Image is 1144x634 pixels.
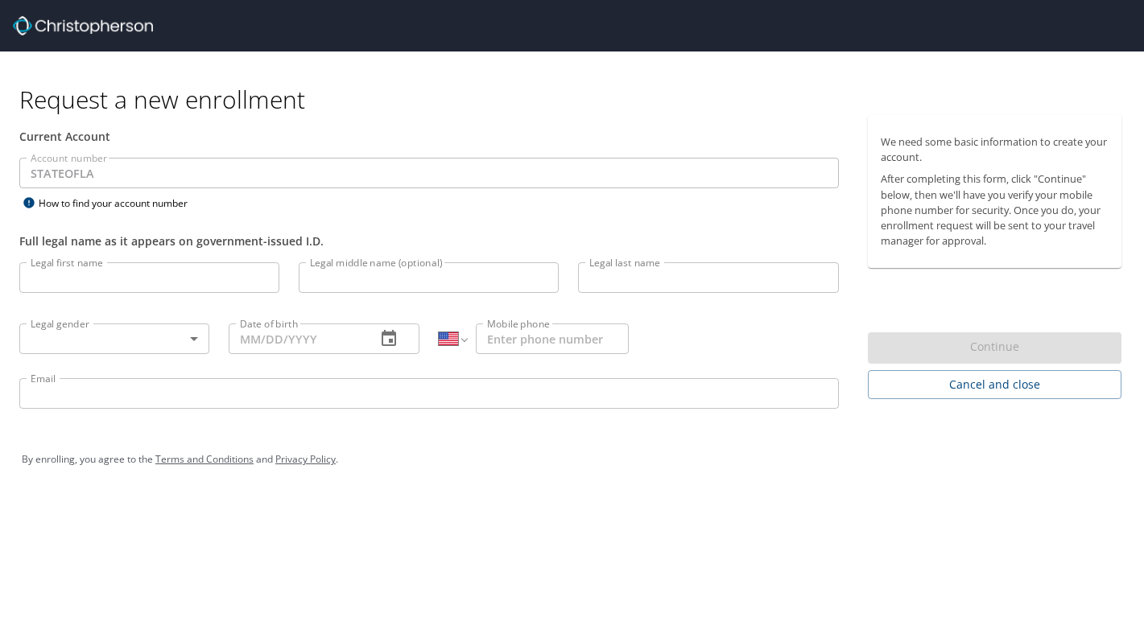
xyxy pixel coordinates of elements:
h1: Request a new enrollment [19,84,1134,115]
div: Full legal name as it appears on government-issued I.D. [19,233,839,249]
div: ​ [19,323,209,354]
div: How to find your account number [19,193,221,213]
p: After completing this form, click "Continue" below, then we'll have you verify your mobile phone ... [881,171,1109,249]
a: Privacy Policy [275,452,336,466]
a: Terms and Conditions [155,452,254,466]
p: We need some basic information to create your account. [881,134,1109,165]
img: cbt logo [13,16,153,35]
button: Cancel and close [868,370,1121,400]
input: MM/DD/YYYY [229,323,362,354]
span: Cancel and close [881,375,1109,395]
div: Current Account [19,128,839,145]
input: Enter phone number [476,323,629,354]
div: By enrolling, you agree to the and . [22,439,1122,480]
